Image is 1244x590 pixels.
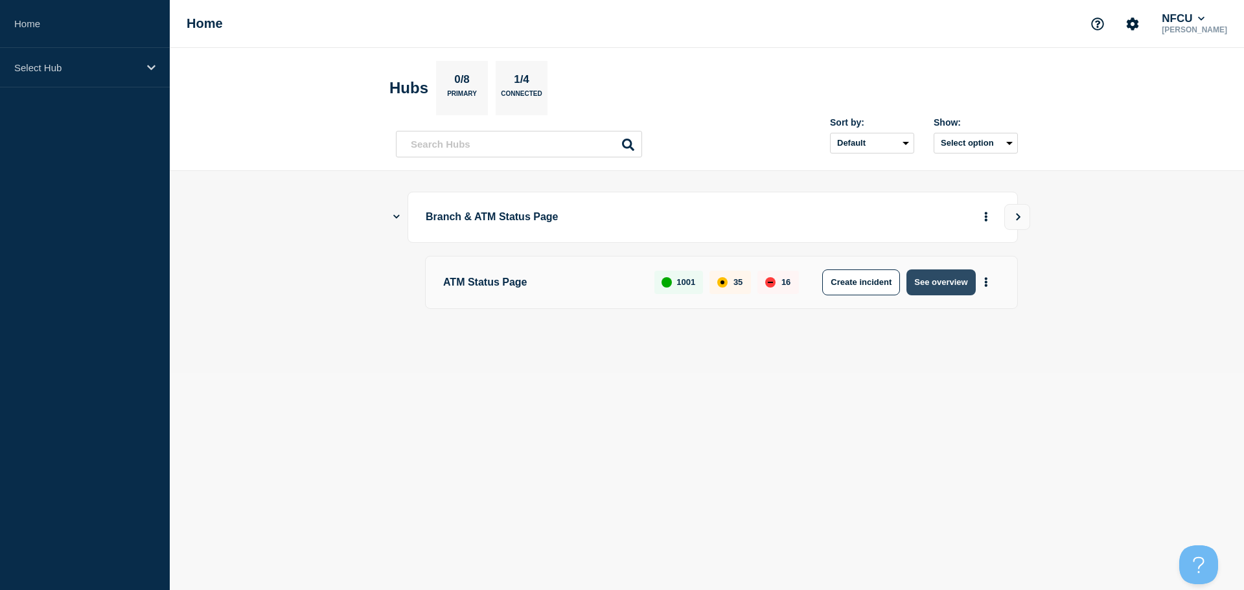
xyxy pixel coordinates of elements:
[830,133,914,153] select: Sort by
[676,277,695,287] p: 1001
[934,133,1018,153] button: Select option
[443,269,639,295] p: ATM Status Page
[447,90,477,104] p: Primary
[781,277,790,287] p: 16
[396,131,642,157] input: Search Hubs
[1084,10,1111,38] button: Support
[1179,545,1218,584] iframe: Help Scout Beacon - Open
[662,277,672,288] div: up
[1119,10,1146,38] button: Account settings
[733,277,743,287] p: 35
[717,277,728,288] div: affected
[187,16,223,31] h1: Home
[1159,12,1207,25] button: NFCU
[426,205,784,229] p: Branch & ATM Status Page
[1004,204,1030,230] button: View
[450,73,475,90] p: 0/8
[765,277,776,288] div: down
[389,79,428,97] h2: Hubs
[393,212,400,222] button: Show Connected Hubs
[1159,25,1230,34] p: [PERSON_NAME]
[906,269,975,295] button: See overview
[509,73,535,90] p: 1/4
[501,90,542,104] p: Connected
[978,270,995,294] button: More actions
[822,269,900,295] button: Create incident
[978,205,995,229] button: More actions
[934,117,1018,128] div: Show:
[830,117,914,128] div: Sort by:
[14,62,139,73] p: Select Hub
